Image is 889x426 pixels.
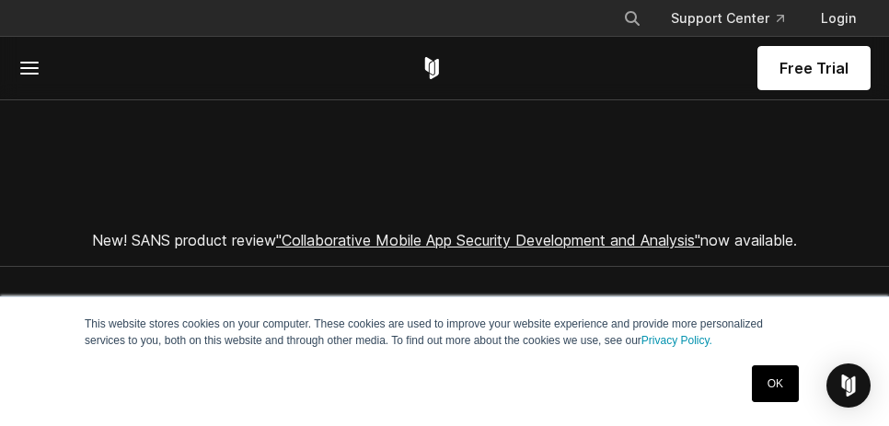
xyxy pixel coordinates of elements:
a: "Collaborative Mobile App Security Development and Analysis" [276,231,700,249]
a: Privacy Policy. [641,334,712,347]
a: Login [806,2,871,35]
p: This website stores cookies on your computer. These cookies are used to improve your website expe... [85,316,804,349]
button: Search [616,2,649,35]
a: OK [752,365,799,402]
a: Support Center [656,2,799,35]
a: Free Trial [757,46,871,90]
span: Free Trial [779,57,849,79]
div: Navigation Menu [608,2,871,35]
a: Corellium Home [421,57,444,79]
div: Open Intercom Messenger [826,363,871,408]
span: New! SANS product review now available. [92,231,797,249]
